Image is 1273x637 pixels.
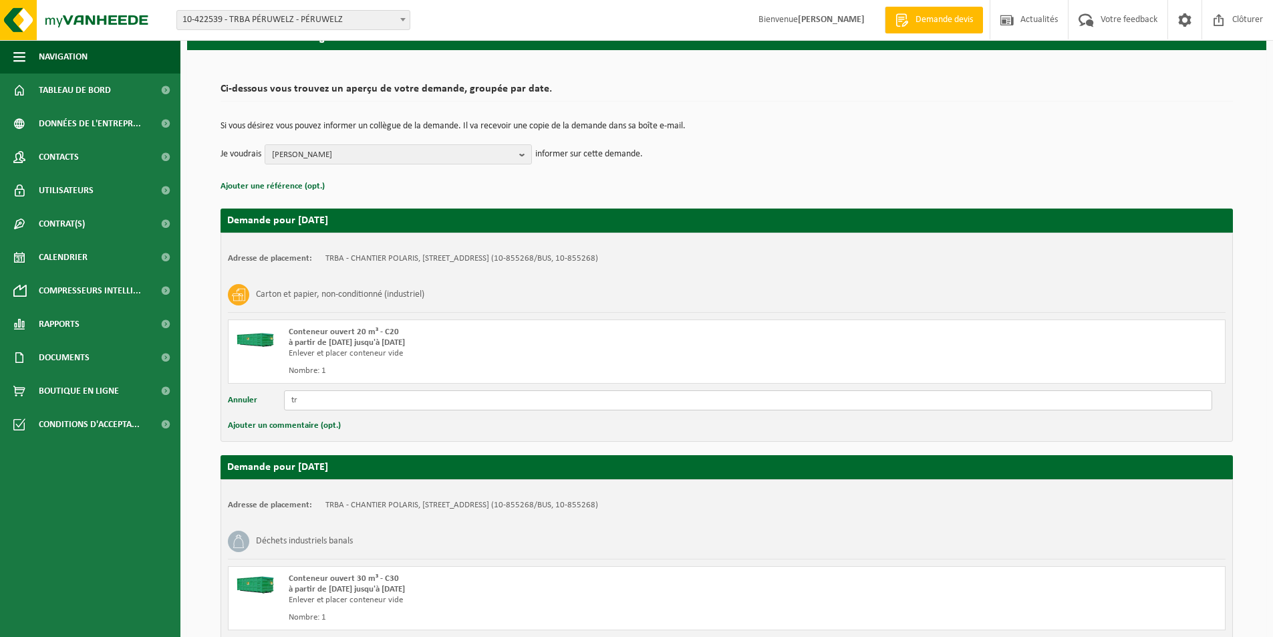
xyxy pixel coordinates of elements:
[39,140,79,174] span: Contacts
[39,374,119,408] span: Boutique en ligne
[228,254,312,263] strong: Adresse de placement:
[289,574,399,583] span: Conteneur ouvert 30 m³ - C30
[227,215,328,226] strong: Demande pour [DATE]
[221,84,1233,102] h2: Ci-dessous vous trouvez un aperçu de votre demande, groupée par date.
[39,274,141,307] span: Compresseurs intelli...
[325,253,598,264] td: TRBA - CHANTIER POLARIS, [STREET_ADDRESS] (10-855268/BUS, 10-855268)
[289,585,405,594] strong: à partir de [DATE] jusqu'à [DATE]
[39,207,85,241] span: Contrat(s)
[289,328,399,336] span: Conteneur ouvert 20 m³ - C20
[221,122,1233,131] p: Si vous désirez vous pouvez informer un collègue de la demande. Il va recevoir une copie de la de...
[221,178,325,195] button: Ajouter une référence (opt.)
[535,144,643,164] p: informer sur cette demande.
[265,144,532,164] button: [PERSON_NAME]
[221,144,261,164] p: Je voudrais
[228,390,257,410] button: Annuler
[325,500,598,511] td: TRBA - CHANTIER POLARIS, [STREET_ADDRESS] (10-855268/BUS, 10-855268)
[39,241,88,274] span: Calendrier
[912,13,976,27] span: Demande devis
[885,7,983,33] a: Demande devis
[228,501,312,509] strong: Adresse de placement:
[256,284,424,305] h3: Carton et papier, non-conditionné (industriel)
[235,327,275,347] img: HK-XC-20-GN-00.png
[39,74,111,107] span: Tableau de bord
[39,341,90,374] span: Documents
[176,10,410,30] span: 10-422539 - TRBA PÉRUWELZ - PÉRUWELZ
[39,174,94,207] span: Utilisateurs
[235,574,275,594] img: HK-XC-30-GN-00.png
[798,15,865,25] strong: [PERSON_NAME]
[284,390,1212,410] input: Votre référence pour cette demande
[289,595,781,606] div: Enlever et placer conteneur vide
[272,145,514,165] span: [PERSON_NAME]
[228,417,341,434] button: Ajouter un commentaire (opt.)
[289,366,781,376] div: Nombre: 1
[177,11,410,29] span: 10-422539 - TRBA PÉRUWELZ - PÉRUWELZ
[227,462,328,473] strong: Demande pour [DATE]
[289,348,781,359] div: Enlever et placer conteneur vide
[289,338,405,347] strong: à partir de [DATE] jusqu'à [DATE]
[39,40,88,74] span: Navigation
[39,107,141,140] span: Données de l'entrepr...
[256,531,353,552] h3: Déchets industriels banals
[39,408,140,441] span: Conditions d'accepta...
[289,612,781,623] div: Nombre: 1
[39,307,80,341] span: Rapports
